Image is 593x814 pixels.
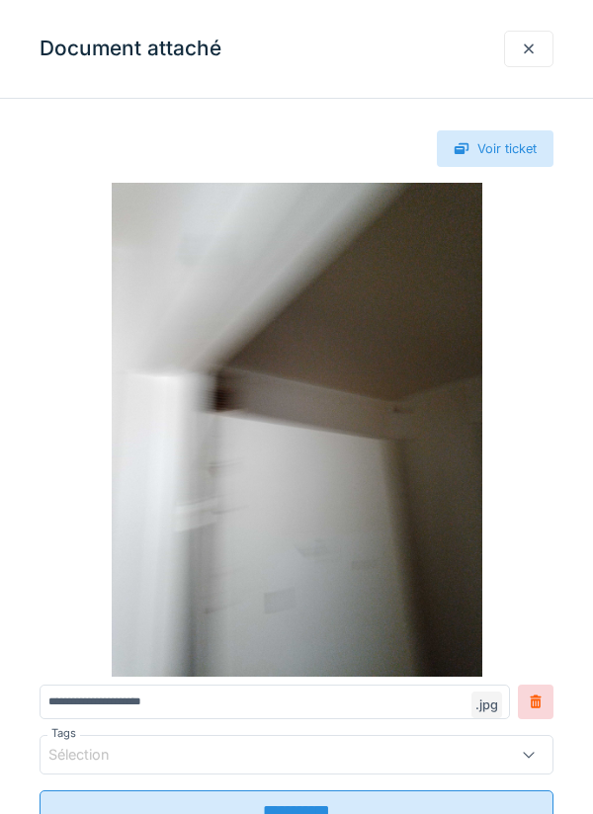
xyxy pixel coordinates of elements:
[40,37,221,61] h3: Document attaché
[48,744,137,766] div: Sélection
[40,183,553,677] img: 62ae5de5-6abe-4097-b0d3-5c8b484f8a49-IMG_20250612_122458_329.jpg
[47,725,80,742] label: Tags
[477,139,537,158] div: Voir ticket
[471,692,502,718] div: .jpg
